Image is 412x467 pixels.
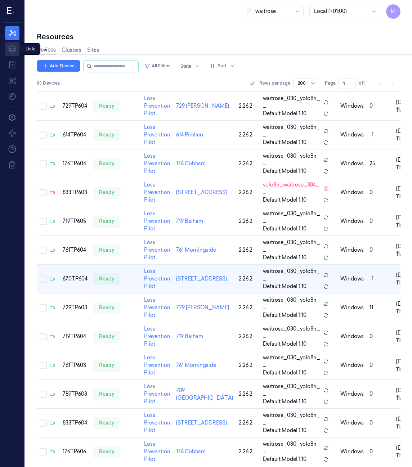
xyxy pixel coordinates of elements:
[93,129,120,141] div: ready
[63,246,88,254] div: 761TP604
[40,304,47,311] button: Select row
[21,43,40,55] div: Data
[40,419,47,427] button: Select row
[176,103,229,109] a: 729 [PERSON_NAME]
[144,181,170,203] a: Loss Prevention Pilot
[40,131,47,139] button: Select row
[40,189,47,196] button: Select row
[386,4,400,19] button: M
[144,441,170,462] a: Loss Prevention Pilot
[370,419,390,427] div: 0
[263,167,306,175] span: Default Model 1.10
[340,448,364,455] p: windows
[239,419,257,427] div: 2.26.2
[63,419,88,427] div: 833TP604
[40,218,47,225] button: Select row
[239,362,257,369] div: 2.26.2
[63,362,88,369] div: 761TP603
[93,302,120,314] div: ready
[259,80,290,86] p: Rows per page
[340,390,364,398] p: windows
[63,102,88,110] div: 729TP604
[370,448,390,455] div: 0
[263,296,321,311] span: waitrose_030_yolo8n_ ...
[370,246,390,254] div: 0
[40,160,47,167] button: Select row
[176,333,203,340] a: 719 Balham
[370,275,390,283] div: -1
[340,131,364,139] p: windows
[263,398,306,405] span: Default Model 1.10
[239,304,257,311] div: 2.26.2
[176,448,206,455] a: 176 Cobham
[263,139,306,146] span: Default Model 1.10
[370,160,390,167] div: 25
[239,333,257,340] div: 2.26.2
[263,181,321,196] span: yolo8n_waitrose_384_ ...
[144,239,170,261] a: Loss Prevention Pilot
[263,225,306,233] span: Default Model 1.10
[144,153,170,174] a: Loss Prevention Pilot
[370,217,390,225] div: 0
[176,419,227,426] a: [STREET_ADDRESS]
[144,354,170,376] a: Loss Prevention Pilot
[176,275,227,282] a: [STREET_ADDRESS]
[176,387,233,401] a: 789 [GEOGRAPHIC_DATA]
[263,369,306,377] span: Default Model 1.10
[370,102,390,110] div: 0
[263,354,321,369] span: waitrose_030_yolo8n_ ...
[263,95,321,110] span: waitrose_030_yolo8n_ ...
[376,78,398,88] nav: pagination
[239,189,257,196] div: 2.26.2
[263,124,321,139] span: waitrose_030_yolo8n_ ...
[93,417,120,429] div: ready
[263,340,306,348] span: Default Model 1.10
[263,283,306,290] span: Default Model 1.10
[63,217,88,225] div: 719TP605
[63,390,88,398] div: 789TP603
[62,46,81,54] a: Clusters
[93,187,120,198] div: ready
[40,275,47,283] button: Select row
[176,362,216,368] a: 761 Morningside
[340,189,364,196] p: windows
[176,189,227,196] a: [STREET_ADDRESS]
[144,297,170,318] a: Loss Prevention Pilot
[93,389,120,400] div: ready
[263,325,321,340] span: waitrose_030_yolo8n_ ...
[370,304,390,311] div: 11
[40,448,47,455] button: Select row
[93,331,120,342] div: ready
[263,239,321,254] span: waitrose_030_yolo8n_ ...
[144,124,170,145] a: Loss Prevention Pilot
[40,391,47,398] button: Select row
[93,100,120,112] div: ready
[37,80,60,86] span: 93 Devices
[239,448,257,455] div: 2.26.2
[263,254,306,261] span: Default Model 1.10
[239,246,257,254] div: 2.26.2
[263,210,321,225] span: waitrose_030_yolo8n_ ...
[359,80,370,86] span: of 1
[239,217,257,225] div: 2.26.2
[93,244,120,256] div: ready
[144,383,170,405] a: Loss Prevention Pilot
[40,333,47,340] button: Select row
[340,419,364,427] p: windows
[340,275,364,283] p: windows
[144,268,170,289] a: Loss Prevention Pilot
[144,412,170,434] a: Loss Prevention Pilot
[144,325,170,347] a: Loss Prevention Pilot
[63,189,88,196] div: 833TP603
[63,275,88,283] div: 670TP604
[239,160,257,167] div: 2.26.2
[263,440,321,455] span: waitrose_030_yolo8n_ ...
[340,217,364,225] p: windows
[340,333,364,340] p: windows
[263,268,321,283] span: waitrose_030_yolo8n_ ...
[340,160,364,167] p: windows
[93,360,120,371] div: ready
[263,427,306,434] span: Default Model 1.10
[340,102,364,110] p: windows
